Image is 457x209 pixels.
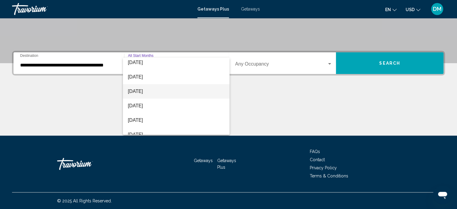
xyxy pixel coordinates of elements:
[128,70,225,84] span: [DATE]
[128,84,225,99] span: [DATE]
[128,99,225,113] span: [DATE]
[128,55,225,70] span: [DATE]
[128,128,225,142] span: [DATE]
[433,185,452,204] iframe: Button to launch messaging window
[128,113,225,128] span: [DATE]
